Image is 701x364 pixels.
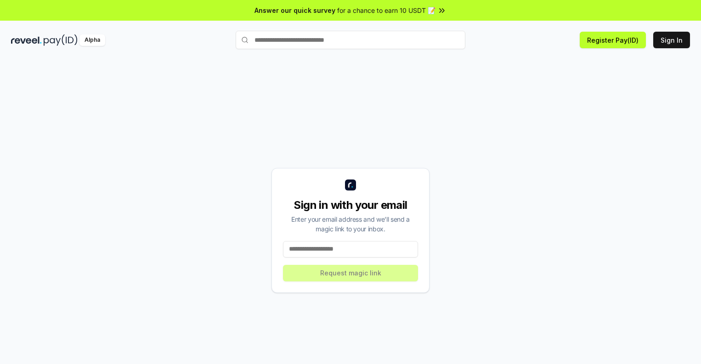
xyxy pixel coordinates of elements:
div: Sign in with your email [283,198,418,213]
div: Enter your email address and we’ll send a magic link to your inbox. [283,214,418,234]
img: pay_id [44,34,78,46]
img: logo_small [345,179,356,190]
button: Register Pay(ID) [580,32,646,48]
span: for a chance to earn 10 USDT 📝 [337,6,435,15]
img: reveel_dark [11,34,42,46]
button: Sign In [653,32,690,48]
div: Alpha [79,34,105,46]
span: Answer our quick survey [254,6,335,15]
